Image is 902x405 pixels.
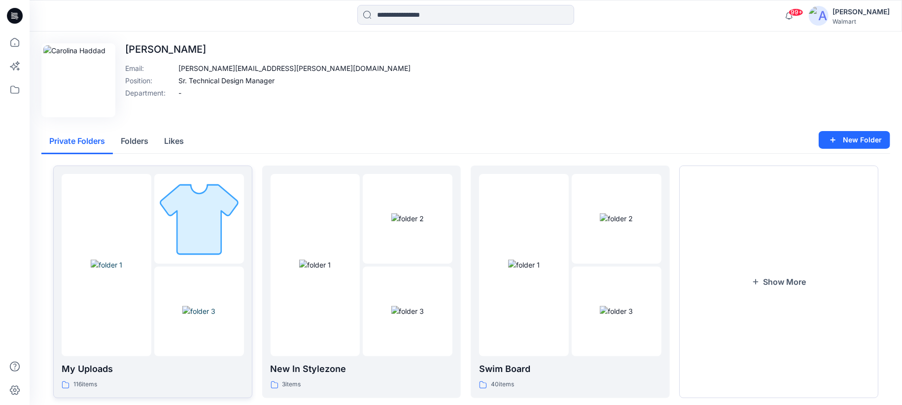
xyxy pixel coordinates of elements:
[680,166,879,398] button: Show More
[391,306,424,316] img: folder 3
[53,166,252,398] a: folder 1folder 2folder 3My Uploads116items
[178,88,181,98] p: -
[43,45,113,115] img: Carolina Haddad
[262,166,461,398] a: folder 1folder 2folder 3New In Stylezone3items
[73,379,97,390] p: 116 items
[178,75,275,86] p: Sr. Technical Design Manager
[156,129,192,154] button: Likes
[125,43,411,55] p: [PERSON_NAME]
[833,6,890,18] div: [PERSON_NAME]
[479,362,661,376] p: Swim Board
[819,131,890,149] button: New Folder
[178,63,411,73] p: [PERSON_NAME][EMAIL_ADDRESS][PERSON_NAME][DOMAIN_NAME]
[508,260,540,270] img: folder 1
[282,379,301,390] p: 3 items
[809,6,829,26] img: avatar
[491,379,514,390] p: 40 items
[156,176,242,262] img: folder 2
[833,18,890,25] div: Walmart
[789,8,803,16] span: 99+
[600,213,633,224] img: folder 2
[125,75,174,86] p: Position :
[471,166,670,398] a: folder 1folder 2folder 3Swim Board40items
[182,306,215,316] img: folder 3
[62,362,244,376] p: My Uploads
[91,260,122,270] img: folder 1
[600,306,633,316] img: folder 3
[125,63,174,73] p: Email :
[41,129,113,154] button: Private Folders
[125,88,174,98] p: Department :
[391,213,424,224] img: folder 2
[271,362,453,376] p: New In Stylezone
[113,129,156,154] button: Folders
[299,260,331,270] img: folder 1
